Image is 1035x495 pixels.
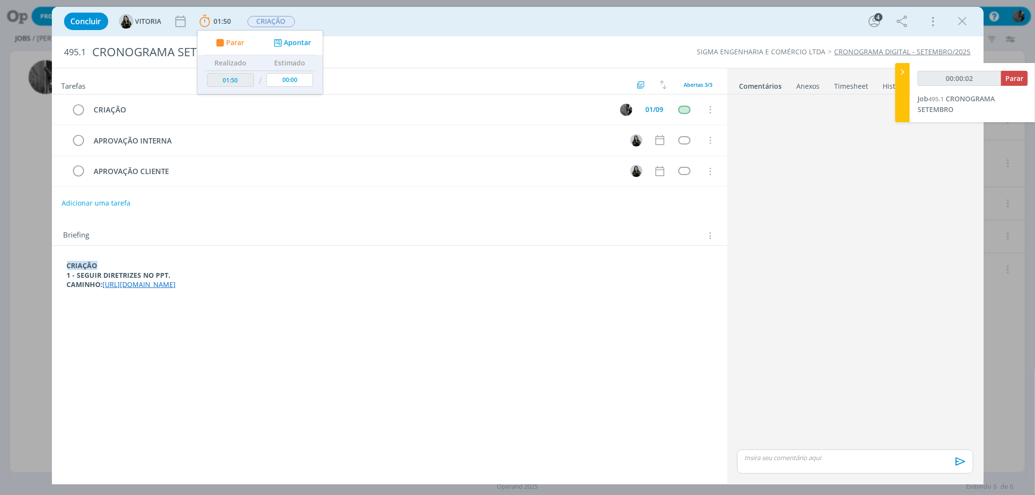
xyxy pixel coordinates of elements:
span: Parar [1005,74,1023,83]
span: VITORIA [135,18,162,25]
strong: 1 - SEGUIR DIRETRIZES NO PPT. [67,271,171,280]
div: 4 [874,13,883,21]
button: 01:50 [197,14,234,29]
button: Parar [1001,71,1028,86]
span: 495.1 [65,47,86,58]
strong: CRIAÇÃO [67,261,98,270]
th: Estimado [264,55,315,71]
button: VVITORIA [119,14,162,29]
img: arrow-down-up.svg [660,80,667,89]
button: Parar [213,38,244,48]
a: CRONOGRAMA DIGITAL - SETEMBRO/2025 [835,47,971,56]
img: V [119,14,133,29]
button: P [619,102,634,117]
div: dialog [52,7,984,484]
button: Adicionar uma tarefa [61,194,131,212]
button: V [629,133,644,147]
a: Timesheet [834,77,869,91]
span: Briefing [64,229,90,242]
span: 01:50 [214,16,231,26]
a: Comentários [739,77,783,91]
img: P [620,104,632,116]
div: 01/09 [646,106,664,113]
div: APROVAÇÃO CLIENTE [90,165,622,177]
div: CRONOGRAMA SETEMBRO [88,40,589,64]
span: Abertas 3/3 [684,81,713,88]
div: APROVAÇÃO INTERNA [90,135,622,147]
button: V [629,164,644,178]
div: Anexos [797,81,820,91]
a: Job495.1CRONOGRAMA SETEMBRO [918,94,995,114]
td: / [256,71,264,91]
div: CRIAÇÃO [90,104,611,116]
th: Realizado [205,55,256,71]
button: 4 [867,14,882,29]
span: CRIAÇÃO [247,16,295,27]
button: Concluir [64,13,108,30]
span: CRONOGRAMA SETEMBRO [918,94,995,114]
button: Apontar [271,38,311,48]
span: 495.1 [928,95,944,103]
img: V [630,134,642,146]
a: Histórico [883,77,912,91]
strong: CAMINHO: [67,280,103,289]
a: [URL][DOMAIN_NAME] [103,280,176,289]
img: V [630,165,642,177]
span: Parar [226,39,244,46]
button: CRIAÇÃO [247,16,296,28]
span: Tarefas [62,79,86,91]
a: SIGMA ENGENHARIA E COMÉRCIO LTDA [697,47,826,56]
span: Concluir [71,17,101,25]
ul: 01:50 [197,30,323,95]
